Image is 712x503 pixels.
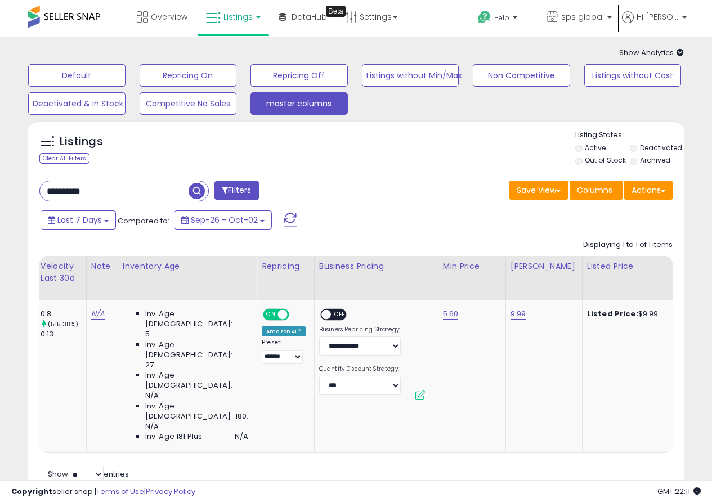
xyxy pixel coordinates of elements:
small: (515.38%) [48,320,78,329]
button: Non Competitive [473,64,570,87]
div: Min Price [443,261,501,272]
div: Repricing [262,261,310,272]
span: OFF [331,310,349,320]
label: Archived [640,155,670,165]
div: Business Pricing [319,261,433,272]
button: Competitive No Sales [140,92,237,115]
span: OFF [288,310,306,320]
span: Show: entries [48,469,129,479]
span: Inv. Age [DEMOGRAPHIC_DATA]: [145,340,248,360]
div: [PERSON_NAME] [511,261,577,272]
span: Inv. Age [DEMOGRAPHIC_DATA]-180: [145,401,248,421]
div: Preset: [262,339,306,364]
span: DataHub [292,11,327,23]
i: Get Help [477,10,491,24]
label: Business Repricing Strategy: [319,326,401,334]
button: master columns [250,92,348,115]
label: Active [585,143,606,152]
div: Displaying 1 to 1 of 1 items [583,240,673,250]
button: Sep-26 - Oct-02 [174,210,272,230]
div: 0.13 [41,329,86,339]
button: Repricing On [140,64,237,87]
a: Privacy Policy [146,486,195,497]
a: Help [469,2,536,37]
span: Inv. Age [DEMOGRAPHIC_DATA]: [145,370,248,390]
span: Last 7 Days [57,214,102,226]
strong: Copyright [11,486,52,497]
button: Actions [624,181,673,200]
span: N/A [235,432,248,442]
div: $9.99 [587,309,680,319]
a: 5.60 [443,308,459,320]
div: Tooltip anchor [326,6,346,17]
button: Listings without Cost [584,64,682,87]
div: 0.8 [41,309,86,319]
span: Inv. Age 181 Plus: [145,432,204,442]
a: Terms of Use [96,486,144,497]
button: Listings without Min/Max [362,64,459,87]
button: Deactivated & In Stock [28,92,126,115]
button: Last 7 Days [41,210,116,230]
div: Inventory Age [123,261,252,272]
span: ON [264,310,278,320]
button: Save View [509,181,568,200]
button: Default [28,64,126,87]
span: Listings [223,11,253,23]
h5: Listings [60,134,103,150]
span: Compared to: [118,215,169,226]
div: Clear All Filters [39,153,89,164]
div: Velocity Last 30d [41,261,82,284]
span: Overview [151,11,187,23]
span: Columns [577,185,612,196]
span: Sep-26 - Oct-02 [191,214,258,226]
a: N/A [91,308,105,320]
button: Repricing Off [250,64,348,87]
div: Amazon AI * [262,326,306,336]
span: 2025-10-10 22:11 GMT [657,486,701,497]
span: N/A [145,390,159,401]
span: N/A [145,421,159,432]
div: Listed Price [587,261,684,272]
span: 27 [145,360,154,370]
a: Hi [PERSON_NAME] [622,11,687,37]
span: Hi [PERSON_NAME] [637,11,679,23]
span: Help [494,13,509,23]
span: Show Analytics [619,47,684,58]
div: Note [91,261,113,272]
label: Deactivated [640,143,682,152]
span: 5 [145,329,150,339]
label: Out of Stock [585,155,626,165]
a: 9.99 [511,308,526,320]
b: Listed Price: [587,308,638,319]
label: Quantity Discount Strategy: [319,365,401,373]
span: Inv. Age [DEMOGRAPHIC_DATA]: [145,309,248,329]
button: Filters [214,181,258,200]
div: seller snap | | [11,487,195,497]
span: sps global [561,11,604,23]
p: Listing States: [575,130,684,141]
button: Columns [570,181,623,200]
